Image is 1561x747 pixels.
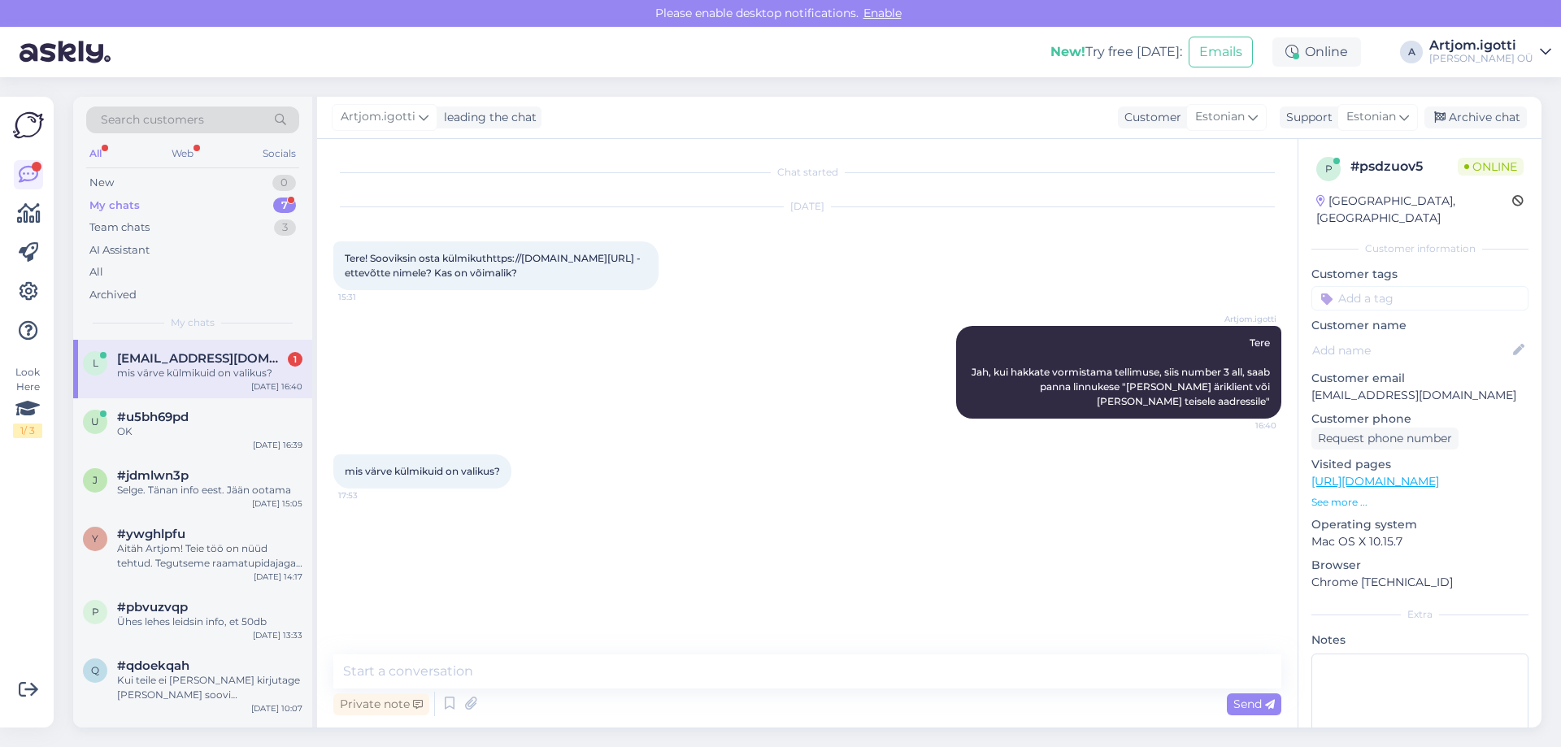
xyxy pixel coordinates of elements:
div: Team chats [89,219,150,236]
div: Chat started [333,165,1281,180]
img: Askly Logo [13,110,44,141]
span: Estonian [1195,108,1245,126]
p: Notes [1311,632,1528,649]
div: Customer [1118,109,1181,126]
span: 15:31 [338,291,399,303]
p: See more ... [1311,495,1528,510]
div: Look Here [13,365,42,438]
span: #pbvuzvqp [117,600,188,615]
div: OK [117,424,302,439]
span: q [91,664,99,676]
span: u [91,415,99,428]
span: p [92,606,99,618]
span: Estonian [1346,108,1396,126]
div: leading the chat [437,109,537,126]
div: Extra [1311,607,1528,622]
div: A [1400,41,1423,63]
div: 1 / 3 [13,423,42,438]
p: Browser [1311,557,1528,574]
span: liina.liiv@gmail.com [117,351,286,366]
span: 16:40 [1215,419,1276,432]
div: 1 [288,352,302,367]
span: Artjom.igotti [1215,313,1276,325]
div: Socials [259,143,299,164]
b: New! [1050,44,1085,59]
span: Tere Jah, kui hakkate vormistama tellimuse, siis number 3 all, saab panna linnukese "[PERSON_NAME... [972,337,1272,407]
div: mis värve külmikuid on valikus? [117,366,302,380]
div: [DATE] 10:07 [251,702,302,714]
span: Enable [859,6,907,20]
div: Support [1280,109,1333,126]
span: mis värve külmikuid on valikus? [345,465,500,477]
p: Visited pages [1311,456,1528,473]
p: Chrome [TECHNICAL_ID] [1311,574,1528,591]
input: Add a tag [1311,286,1528,311]
div: Kui teile ei [PERSON_NAME] kirjutage [PERSON_NAME] soovi [EMAIL_ADDRESS][DOMAIN_NAME], proovime v... [117,673,302,702]
div: Web [168,143,197,164]
p: Mac OS X 10.15.7 [1311,533,1528,550]
span: Send [1233,697,1275,711]
span: p [1325,163,1333,175]
div: Try free [DATE]: [1050,42,1182,62]
div: New [89,175,114,191]
a: [URL][DOMAIN_NAME] [1311,474,1439,489]
div: All [86,143,105,164]
a: Artjom.igotti[PERSON_NAME] OÜ [1429,39,1551,65]
span: My chats [171,315,215,330]
div: # psdzuov5 [1350,157,1458,176]
div: My chats [89,198,140,214]
div: Ühes lehes leidsin info, et 50db [117,615,302,629]
span: Artjom.igotti [341,108,415,126]
p: [EMAIL_ADDRESS][DOMAIN_NAME] [1311,387,1528,404]
div: [GEOGRAPHIC_DATA], [GEOGRAPHIC_DATA] [1316,193,1512,227]
div: All [89,264,103,280]
div: [DATE] 13:33 [253,629,302,641]
div: Customer information [1311,241,1528,256]
div: Archived [89,287,137,303]
span: y [92,532,98,545]
span: #u5bh69pd [117,410,189,424]
span: Tere! Sooviksin osta külmikuthttps://[DOMAIN_NAME][URL] - ettevõtte nimele? Kas on võimalik? [345,252,643,279]
div: [DATE] 15:05 [252,497,302,510]
span: j [93,474,98,486]
input: Add name [1312,341,1510,359]
div: AI Assistant [89,242,150,258]
div: [DATE] [333,199,1281,214]
p: Customer tags [1311,266,1528,283]
span: Search customers [101,111,204,128]
p: Operating system [1311,516,1528,533]
div: 3 [274,219,296,236]
span: #qdoekqah [117,658,189,673]
div: Private note [333,693,429,715]
div: [DATE] 14:17 [254,571,302,583]
div: Request phone number [1311,428,1459,450]
div: Selge. Tänan info eest. Jään ootama [117,483,302,497]
span: #ywghlpfu [117,527,185,541]
div: 7 [273,198,296,214]
div: 0 [272,175,296,191]
span: 17:53 [338,489,399,502]
div: [DATE] 16:40 [251,380,302,393]
button: Emails [1189,37,1253,67]
p: Customer phone [1311,410,1528,428]
div: [DATE] 16:39 [253,439,302,451]
div: Aitäh Artjom! Teie töö on nüüd tehtud. Tegutseme raamatupidajaga edasi... [117,541,302,571]
span: Online [1458,158,1524,176]
p: Customer name [1311,317,1528,334]
p: Customer email [1311,370,1528,387]
div: Archive chat [1424,106,1527,128]
div: Artjom.igotti [1429,39,1533,52]
span: #jdmlwn3p [117,468,189,483]
div: [PERSON_NAME] OÜ [1429,52,1533,65]
div: Online [1272,37,1361,67]
span: l [93,357,98,369]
